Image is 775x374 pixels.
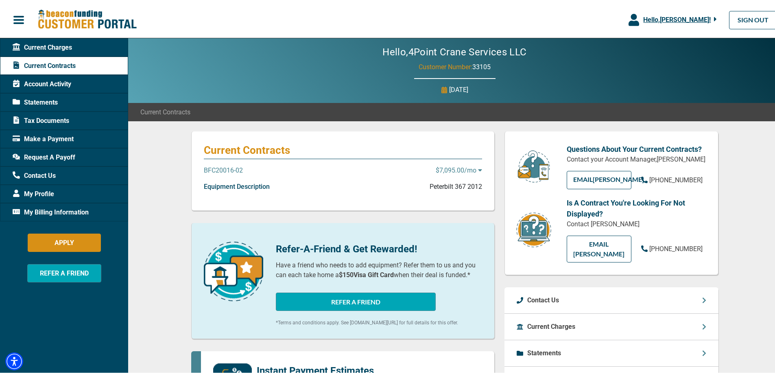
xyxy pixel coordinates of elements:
span: Current Charges [13,41,72,51]
span: Statements [13,96,58,106]
a: EMAIL[PERSON_NAME] [567,169,631,188]
span: Request A Payoff [13,151,75,161]
p: [DATE] [449,83,468,93]
p: Current Charges [527,320,575,330]
a: [PHONE_NUMBER] [641,174,703,184]
div: Accessibility Menu [5,351,23,369]
p: Contact Us [527,294,559,304]
p: Contact your Account Manager, [PERSON_NAME] [567,153,706,163]
p: Refer-A-Friend & Get Rewarded! [276,240,482,255]
img: refer-a-friend-icon.png [204,240,263,300]
span: Make a Payment [13,133,74,142]
span: Contact Us [13,169,56,179]
span: Tax Documents [13,114,69,124]
p: Current Contracts [204,142,482,155]
span: Customer Number: [419,61,472,69]
p: $7,095.00 /mo [436,164,482,174]
span: [PHONE_NUMBER] [649,243,703,251]
p: Contact [PERSON_NAME] [567,218,706,227]
b: $150 Visa Gift Card [339,269,394,277]
p: Questions About Your Current Contracts? [567,142,706,153]
span: My Profile [13,188,54,197]
span: My Billing Information [13,206,89,216]
a: [PHONE_NUMBER] [641,243,703,252]
a: EMAIL [PERSON_NAME] [567,234,631,261]
button: REFER A FRIEND [276,291,436,309]
p: Equipment Description [204,180,270,190]
p: Is A Contract You're Looking For Not Displayed? [567,196,706,218]
p: Have a friend who needs to add equipment? Refer them to us and you can each take home a when thei... [276,259,482,278]
span: Current Contracts [140,106,190,116]
p: *Terms and conditions apply. See [DOMAIN_NAME][URL] for full details for this offer. [276,317,482,325]
button: REFER A FRIEND [27,262,101,281]
p: Statements [527,347,561,357]
span: [PHONE_NUMBER] [649,175,703,182]
img: customer-service.png [515,148,552,182]
span: Account Activity [13,78,71,87]
span: 33105 [472,61,491,69]
p: Peterbilt 367 2012 [430,180,482,190]
p: BFC20016-02 [204,164,243,174]
span: Hello, [PERSON_NAME] ! [643,14,711,22]
img: contract-icon.png [515,210,552,247]
h2: Hello, 4Point Crane Services LLC [358,45,551,57]
img: Beacon Funding Customer Portal Logo [37,8,137,28]
span: Current Contracts [13,59,76,69]
button: APPLY [28,232,101,250]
